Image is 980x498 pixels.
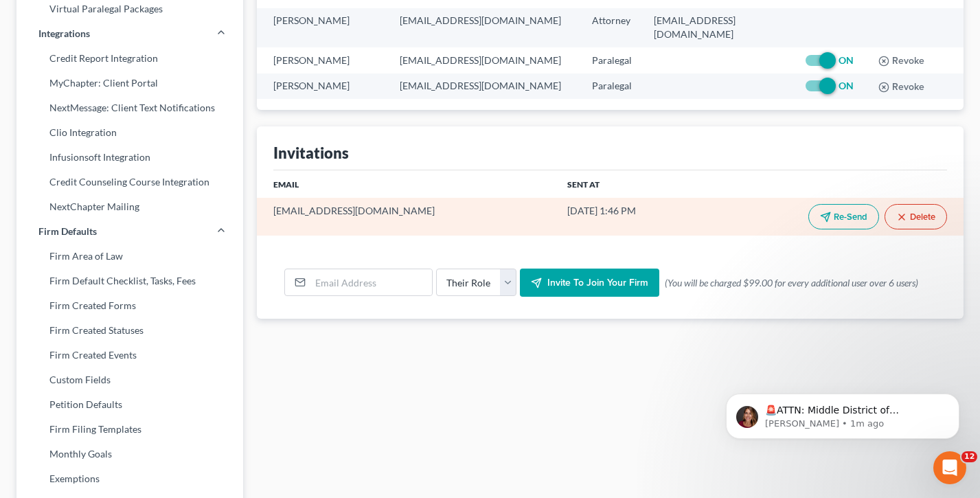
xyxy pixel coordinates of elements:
a: Custom Fields [16,367,243,392]
a: Integrations [16,21,243,46]
a: Infusionsoft Integration [16,145,243,170]
th: Sent At [556,170,700,198]
button: Re-Send [808,204,879,229]
a: Monthly Goals [16,442,243,466]
td: [DATE] 1:46 PM [556,198,700,235]
span: Paralegal [592,80,632,91]
a: MyChapter: Client Portal [16,71,243,95]
a: Firm Area of Law [16,244,243,269]
td: [PERSON_NAME] [257,8,389,47]
a: Exemptions [16,466,243,491]
a: Firm Defaults [16,219,243,244]
td: [EMAIL_ADDRESS][DOMAIN_NAME] [389,8,581,47]
a: Firm Created Statuses [16,318,243,343]
span: Invite to join your firm [547,277,648,288]
td: [EMAIL_ADDRESS][DOMAIN_NAME] [389,47,581,73]
span: Attorney [592,14,630,26]
span: (You will be charged $99.00 for every additional user over 6 users) [665,276,918,290]
a: Petition Defaults [16,392,243,417]
a: Firm Created Forms [16,293,243,318]
button: Revoke [878,82,924,93]
td: [PERSON_NAME] [257,47,389,73]
input: Email Address [310,269,432,295]
a: Credit Report Integration [16,46,243,71]
th: Email [257,170,556,198]
span: Firm Defaults [38,225,97,238]
div: Invitations [273,143,349,163]
a: Firm Created Events [16,343,243,367]
button: Invite to join your firm [520,269,659,297]
td: [EMAIL_ADDRESS][DOMAIN_NAME] [643,8,792,47]
a: NextChapter Mailing [16,194,243,219]
span: Integrations [38,27,90,41]
strong: ON [839,54,854,66]
td: [PERSON_NAME] [257,73,389,99]
button: Revoke [878,56,924,67]
iframe: Intercom live chat [933,451,966,484]
a: Clio Integration [16,120,243,145]
td: [EMAIL_ADDRESS][DOMAIN_NAME] [257,198,556,235]
strong: ON [839,80,854,91]
a: Credit Counseling Course Integration [16,170,243,194]
td: [EMAIL_ADDRESS][DOMAIN_NAME] [389,73,581,99]
a: NextMessage: Client Text Notifications [16,95,243,120]
a: Firm Default Checklist, Tasks, Fees [16,269,243,293]
iframe: Intercom notifications message [705,365,980,461]
a: Firm Filing Templates [16,417,243,442]
span: 12 [961,451,977,462]
span: Paralegal [592,54,632,66]
button: Delete [885,204,947,229]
